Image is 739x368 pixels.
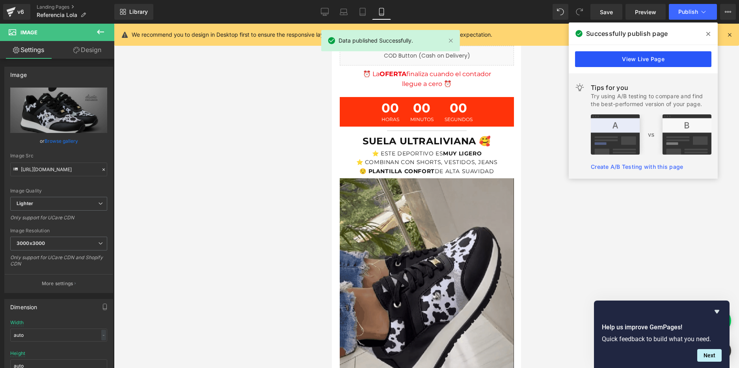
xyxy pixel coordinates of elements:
[5,274,113,293] button: More settings
[669,4,717,20] button: Publish
[10,299,37,310] div: Dimension
[10,153,107,159] div: Image Src
[50,78,67,93] span: 00
[156,1,164,18] span: 40
[8,126,182,133] h1: ⭐ ESTE DEPORTIVO ES
[10,351,25,356] div: Height
[334,4,353,20] a: Laptop
[37,12,77,18] span: Referencia Lola
[625,4,666,20] a: Preview
[101,330,106,340] div: -
[8,144,182,151] h1: DE ALTA SUAVIDAD
[600,8,613,16] span: Save
[10,254,107,272] div: Only support for UCare CDN and Shopify CDN
[553,4,568,20] button: Undo
[37,4,114,10] a: Landing Pages
[50,93,67,98] span: HORAS
[17,200,33,206] b: Lighter
[31,47,159,64] span: ⏰ La finaliza cuando el contador llegue a cero ⏰
[78,78,102,93] span: 00
[720,4,736,20] button: More
[635,8,656,16] span: Preview
[10,188,107,194] div: Image Quality
[575,51,711,67] a: View Live Page
[113,93,141,98] span: SEGUNDOS
[575,83,584,92] img: light.svg
[128,1,135,18] span: 39
[591,163,683,170] a: Create A/B Testing with this page
[10,163,107,176] input: Link
[712,307,722,316] button: Hide survey
[602,323,722,332] h2: Help us improve GemPages!
[59,41,116,59] a: Design
[28,144,102,151] span: 😌 PLANTILLA CONFORT
[10,215,107,226] div: Only support for UCare CDN
[132,30,492,39] p: We recommend you to design in Desktop first to ensure the responsive layout would display correct...
[17,240,45,246] b: 3000x3000
[586,29,668,38] span: Successfully publish page
[48,47,74,54] span: OFERTA
[678,9,698,15] span: Publish
[42,280,73,287] p: More settings
[72,1,79,18] span: 37
[16,1,23,18] span: 35
[20,29,37,35] span: Image
[339,36,413,45] span: Data published Successfully.
[114,4,153,20] a: New Library
[31,112,159,123] span: SUELA ULTRALIVIANA 🥰
[113,78,141,93] span: 00
[100,1,107,18] span: 38
[591,83,711,92] div: Tips for you
[591,92,711,108] div: Try using A/B testing to compare and find the best-performed version of your page.
[10,329,107,342] input: auto
[571,4,587,20] button: Redo
[372,4,391,20] a: Mobile
[10,137,107,145] div: or
[8,135,182,142] h1: ⭐ COMBINAN CON SHORTS, VESTIDOS, JEANS
[10,320,24,325] div: Width
[44,1,51,18] span: 36
[78,93,102,98] span: MINUTOS
[602,335,722,343] p: Quick feedback to build what you need.
[3,4,30,20] a: v6
[353,4,372,20] a: Tablet
[10,228,107,234] div: Image Resolution
[129,8,148,15] span: Library
[16,7,26,17] div: v6
[697,349,722,362] button: Next question
[111,126,150,133] strong: MUY LIGERO
[10,67,27,78] div: Image
[591,114,711,155] img: tip.png
[602,307,722,362] div: Help us improve GemPages!
[45,134,78,148] a: Browse gallery
[315,4,334,20] a: Desktop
